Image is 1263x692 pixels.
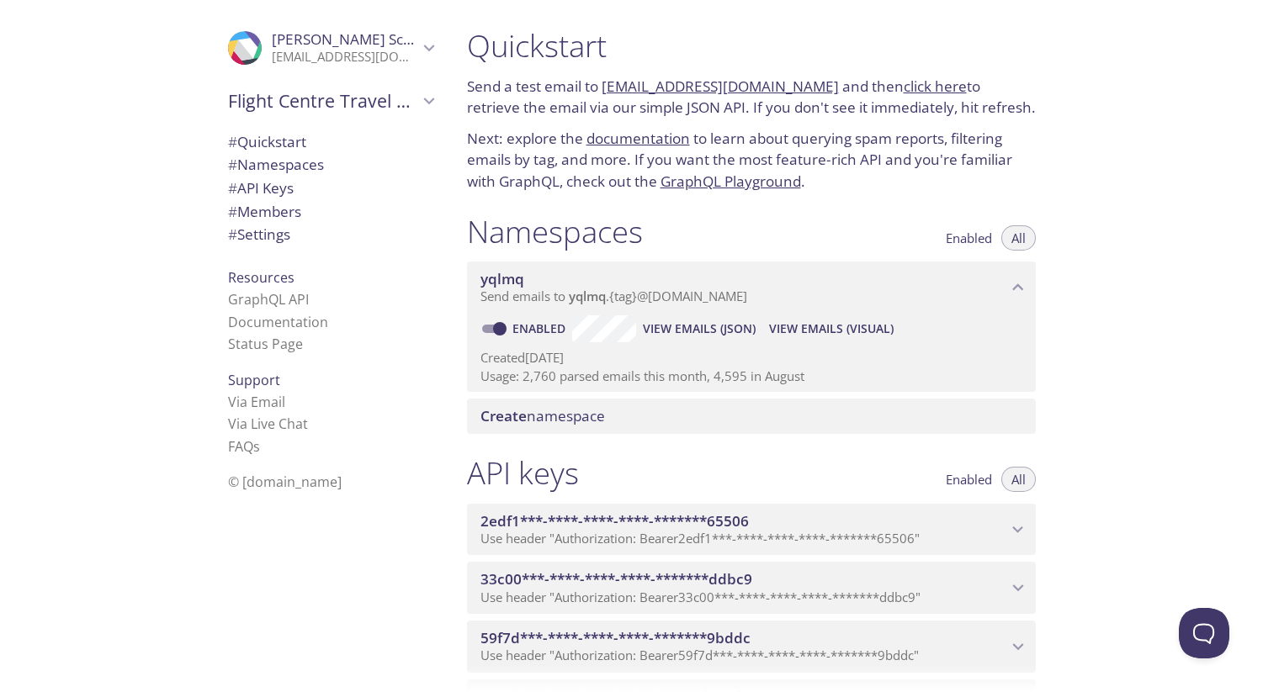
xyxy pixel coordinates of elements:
button: View Emails (Visual) [762,315,900,342]
a: Via Email [228,393,285,411]
h1: Namespaces [467,213,643,251]
p: Usage: 2,760 parsed emails this month, 4,595 in August [480,367,1022,385]
span: # [228,225,237,244]
div: Quickstart [215,130,447,154]
a: Documentation [228,313,328,331]
span: Resources [228,268,295,287]
div: Create namespace [467,399,1036,434]
div: Nick Schoonens [215,20,447,76]
div: Flight Centre Travel Group - Digital Commerce [215,79,447,123]
div: Members [215,200,447,224]
span: Members [228,202,301,221]
span: namespace [480,406,605,425]
span: Namespaces [228,155,324,174]
p: Next: explore the to learn about querying spam reports, filtering emails by tag, and more. If you... [467,128,1036,193]
span: yqlmq [569,288,606,304]
span: yqlmq [480,269,524,288]
h1: Quickstart [467,27,1036,65]
div: yqlmq namespace [467,261,1036,314]
span: Send emails to . {tag} @[DOMAIN_NAME] [480,288,747,304]
a: Status Page [228,335,303,353]
iframe: Help Scout Beacon - Open [1179,608,1229,658]
a: FAQ [228,437,260,456]
div: API Keys [215,177,447,200]
p: [EMAIL_ADDRESS][DOMAIN_NAME] [272,49,418,66]
span: View Emails (JSON) [643,319,756,339]
span: View Emails (Visual) [769,319,894,339]
a: Via Live Chat [228,415,308,433]
span: # [228,155,237,174]
button: Enabled [936,467,1002,492]
span: # [228,132,237,151]
button: All [1001,225,1036,251]
div: Team Settings [215,223,447,246]
a: documentation [586,129,690,148]
span: Settings [228,225,290,244]
a: Enabled [510,320,572,336]
p: Created [DATE] [480,349,1022,367]
p: Send a test email to and then to retrieve the email via our simple JSON API. If you don't see it ... [467,76,1036,119]
span: Flight Centre Travel Group - Digital Commerce [228,89,418,113]
h1: API keys [467,454,579,492]
span: [PERSON_NAME] Schoonens [272,29,463,49]
span: Create [480,406,527,425]
button: Enabled [936,225,1002,251]
div: Namespaces [215,153,447,177]
a: click here [904,77,967,96]
span: s [253,437,260,456]
a: GraphQL API [228,290,309,309]
span: © [DOMAIN_NAME] [228,473,342,491]
span: Support [228,371,280,389]
span: # [228,202,237,221]
span: Quickstart [228,132,306,151]
span: # [228,178,237,198]
button: View Emails (JSON) [636,315,762,342]
span: API Keys [228,178,294,198]
button: All [1001,467,1036,492]
a: GraphQL Playground [661,172,801,191]
a: [EMAIL_ADDRESS][DOMAIN_NAME] [602,77,839,96]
